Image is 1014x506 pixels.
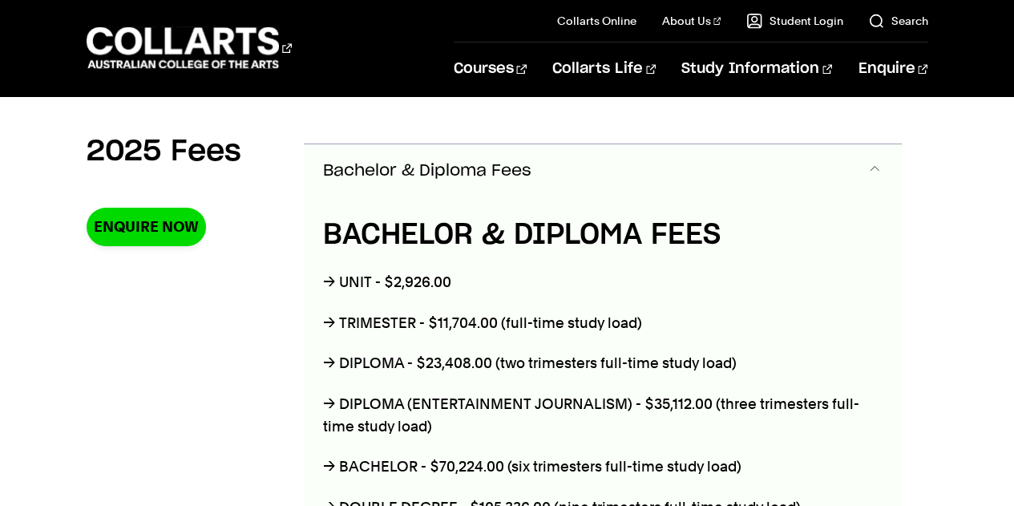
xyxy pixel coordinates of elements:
[454,43,527,95] a: Courses
[87,134,241,169] h2: 2025 Fees
[323,162,531,180] span: Bachelor & Diploma Fees
[323,455,883,478] p: → BACHELOR - $70,224.00 (six trimesters full-time study load)
[323,352,883,374] p: → DIPLOMA - $23,408.00 (two trimesters full-time study load)
[662,13,721,29] a: About Us
[552,43,656,95] a: Collarts Life
[681,43,832,95] a: Study Information
[87,25,292,71] div: Go to homepage
[323,271,883,293] p: → UNIT - $2,926.00
[557,13,636,29] a: Collarts Online
[87,208,206,245] a: Enquire Now
[868,13,927,29] a: Search
[304,144,903,197] button: Bachelor & Diploma Fees
[323,312,883,334] p: → TRIMESTER - $11,704.00 (full-time study load)
[323,393,883,438] p: → DIPLOMA (ENTERTAINMENT JOURNALISM) - $35,112.00 (three trimesters full-time study load)
[858,43,927,95] a: Enquire
[323,213,883,257] h4: BACHELOR & DIPLOMA FEES
[746,13,842,29] a: Student Login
